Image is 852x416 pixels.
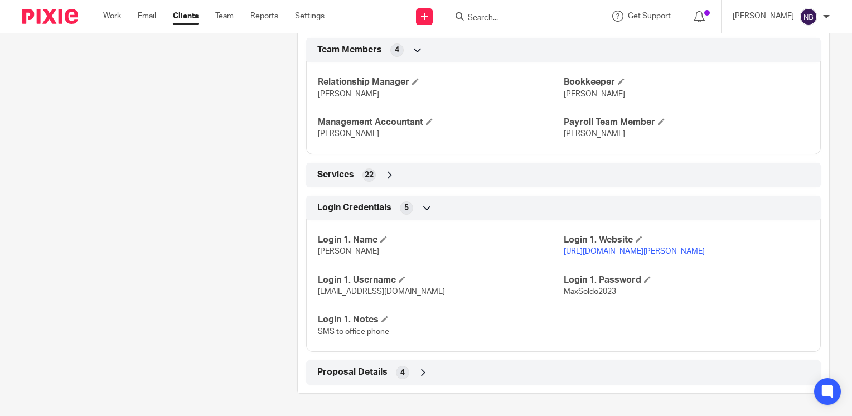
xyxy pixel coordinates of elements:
[317,44,382,56] span: Team Members
[564,76,809,88] h4: Bookkeeper
[628,12,671,20] span: Get Support
[564,274,809,286] h4: Login 1. Password
[318,90,379,98] span: [PERSON_NAME]
[404,202,409,214] span: 5
[103,11,121,22] a: Work
[318,248,379,255] span: [PERSON_NAME]
[318,314,563,326] h4: Login 1. Notes
[173,11,199,22] a: Clients
[564,90,625,98] span: [PERSON_NAME]
[365,170,374,181] span: 22
[318,274,563,286] h4: Login 1. Username
[564,248,705,255] a: [URL][DOMAIN_NAME][PERSON_NAME]
[317,202,391,214] span: Login Credentials
[564,130,625,138] span: [PERSON_NAME]
[733,11,794,22] p: [PERSON_NAME]
[318,288,445,296] span: [EMAIL_ADDRESS][DOMAIN_NAME]
[564,234,809,246] h4: Login 1. Website
[317,169,354,181] span: Services
[22,9,78,24] img: Pixie
[318,117,563,128] h4: Management Accountant
[318,328,389,336] span: SMS to office phone
[318,234,563,246] h4: Login 1. Name
[295,11,325,22] a: Settings
[400,367,405,378] span: 4
[138,11,156,22] a: Email
[250,11,278,22] a: Reports
[467,13,567,23] input: Search
[564,117,809,128] h4: Payroll Team Member
[318,130,379,138] span: [PERSON_NAME]
[317,366,388,378] span: Proposal Details
[800,8,817,26] img: svg%3E
[318,76,563,88] h4: Relationship Manager
[564,288,616,296] span: MaxSoldo2023
[395,45,399,56] span: 4
[215,11,234,22] a: Team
